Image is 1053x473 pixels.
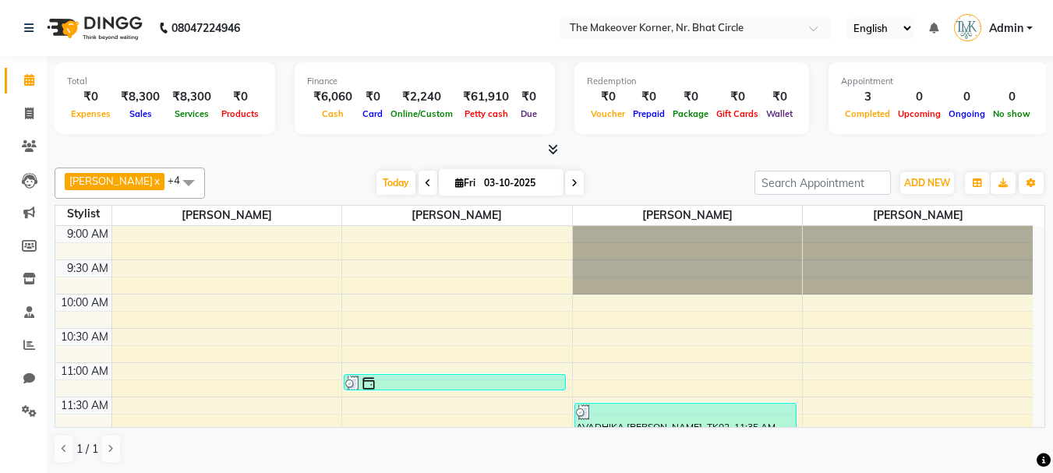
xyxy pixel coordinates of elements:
img: Admin [954,14,981,41]
div: ₹8,300 [115,88,166,106]
span: Admin [989,20,1023,37]
div: ₹0 [515,88,542,106]
b: 08047224946 [171,6,240,50]
span: Cash [318,108,348,119]
span: Products [217,108,263,119]
button: ADD NEW [900,172,954,194]
div: ₹0 [669,88,712,106]
span: [PERSON_NAME] [342,206,572,225]
div: 11:00 AM [58,363,111,379]
span: Voucher [587,108,629,119]
div: ₹0 [217,88,263,106]
div: ₹0 [587,88,629,106]
div: 11:30 AM [58,397,111,414]
div: [PERSON_NAME], TK01, 11:10 AM-11:25 AM, Wash & Conditioning With Blast Dry Medium [345,375,565,390]
span: Prepaid [629,108,669,119]
div: Redemption [587,75,797,88]
span: [PERSON_NAME] [112,206,342,225]
span: Expenses [67,108,115,119]
div: ₹8,300 [166,88,217,106]
div: 0 [894,88,945,106]
span: Today [376,171,415,195]
span: Due [517,108,541,119]
span: Gift Cards [712,108,762,119]
div: ₹0 [762,88,797,106]
span: Upcoming [894,108,945,119]
span: 1 / 1 [76,441,98,457]
div: 3 [841,88,894,106]
div: 0 [989,88,1034,106]
span: ADD NEW [904,177,950,189]
div: ₹0 [359,88,387,106]
span: Sales [125,108,156,119]
img: logo [40,6,147,50]
span: Ongoing [945,108,989,119]
div: ₹6,060 [307,88,359,106]
a: x [153,175,160,187]
span: Online/Custom [387,108,457,119]
div: ₹0 [629,88,669,106]
span: Services [171,108,213,119]
div: Finance [307,75,542,88]
div: ₹2,240 [387,88,457,106]
span: Package [669,108,712,119]
div: 10:30 AM [58,329,111,345]
span: +4 [168,174,192,186]
div: 9:30 AM [64,260,111,277]
div: ₹61,910 [457,88,515,106]
div: Stylist [55,206,111,222]
span: Petty cash [461,108,512,119]
input: 2025-10-03 [479,171,557,195]
span: Fri [451,177,479,189]
div: 10:00 AM [58,295,111,311]
span: [PERSON_NAME] [803,206,1033,225]
input: Search Appointment [754,171,891,195]
div: 9:00 AM [64,226,111,242]
span: [PERSON_NAME] [573,206,803,225]
div: ₹0 [712,88,762,106]
div: ₹0 [67,88,115,106]
div: Appointment [841,75,1034,88]
div: 0 [945,88,989,106]
span: No show [989,108,1034,119]
span: [PERSON_NAME] [69,175,153,187]
span: Completed [841,108,894,119]
span: Card [359,108,387,119]
div: Total [67,75,263,88]
span: Wallet [762,108,797,119]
